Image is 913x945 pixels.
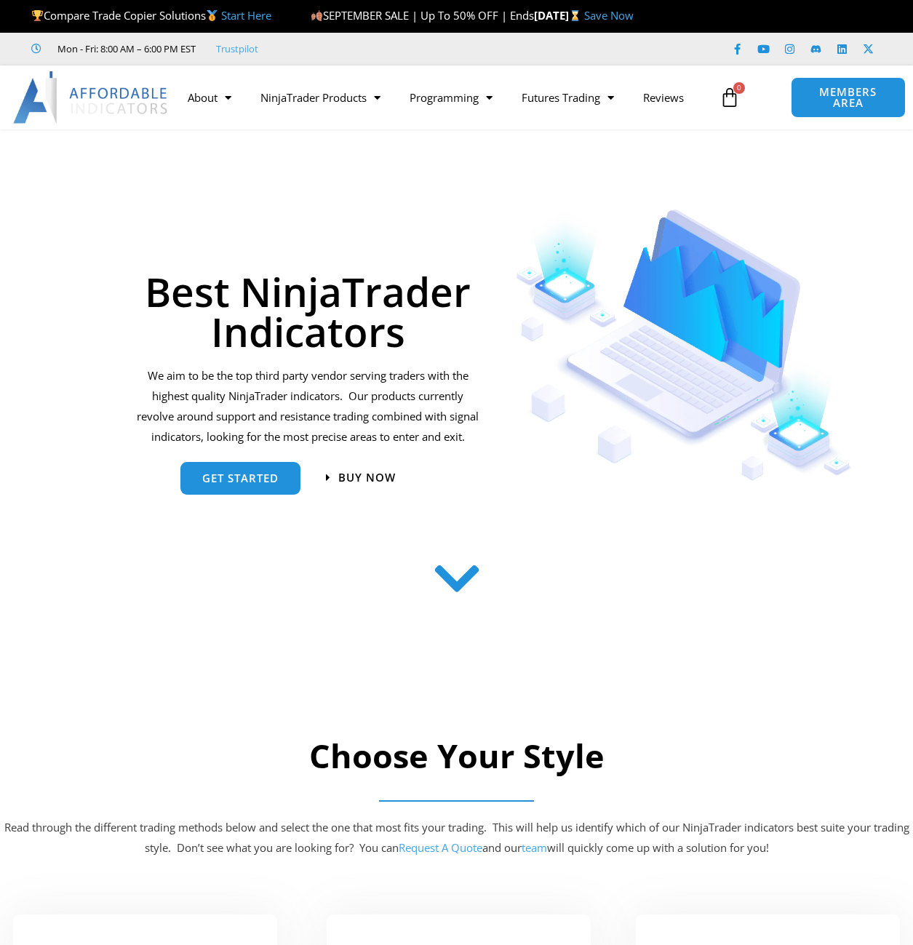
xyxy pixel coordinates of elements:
[246,81,395,114] a: NinjaTrader Products
[629,81,698,114] a: Reviews
[173,81,246,114] a: About
[534,8,584,23] strong: [DATE]
[516,210,853,481] img: Indicators 1 | Affordable Indicators – NinjaTrader
[584,8,634,23] a: Save Now
[570,10,581,21] img: ⌛
[202,473,279,484] span: get started
[311,8,534,23] span: SEPTEMBER SALE | Up To 50% OFF | Ends
[216,40,258,57] a: Trustpilot
[806,87,890,108] span: MEMBERS AREA
[54,40,196,57] span: Mon - Fri: 8:00 AM – 6:00 PM EST
[13,71,170,124] img: LogoAI | Affordable Indicators – NinjaTrader
[507,81,629,114] a: Futures Trading
[2,818,912,858] p: Read through the different trading methods below and select the one that most fits your trading. ...
[180,462,300,495] a: get started
[338,472,396,483] span: Buy now
[733,82,745,94] span: 0
[32,10,43,21] img: 🏆
[791,77,906,118] a: MEMBERS AREA
[399,840,482,855] a: Request A Quote
[698,76,762,119] a: 0
[207,10,218,21] img: 🥇
[522,840,547,855] a: team
[395,81,507,114] a: Programming
[135,366,481,447] p: We aim to be the top third party vendor serving traders with the highest quality NinjaTrader indi...
[31,8,271,23] span: Compare Trade Copier Solutions
[173,81,712,114] nav: Menu
[135,271,481,351] h1: Best NinjaTrader Indicators
[2,735,912,778] h2: Choose Your Style
[311,10,322,21] img: 🍂
[326,472,396,483] a: Buy now
[221,8,271,23] a: Start Here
